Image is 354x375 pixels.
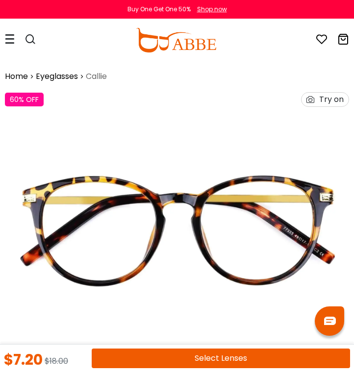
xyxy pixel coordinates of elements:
img: abbeglasses.com [136,28,216,52]
span: Callie [86,71,107,82]
div: Try on [319,93,344,106]
div: Buy One Get One 50% [127,5,191,14]
a: Eyeglasses [36,71,78,82]
img: Callie Tortoise Combination Eyeglasses , UniversalBridgeFit Frames from ABBE Glasses [5,87,349,374]
div: Shop now [197,5,227,14]
img: chat [324,317,336,325]
div: 60% OFF [5,93,44,106]
a: Shop now [192,5,227,13]
a: Home [5,71,28,82]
